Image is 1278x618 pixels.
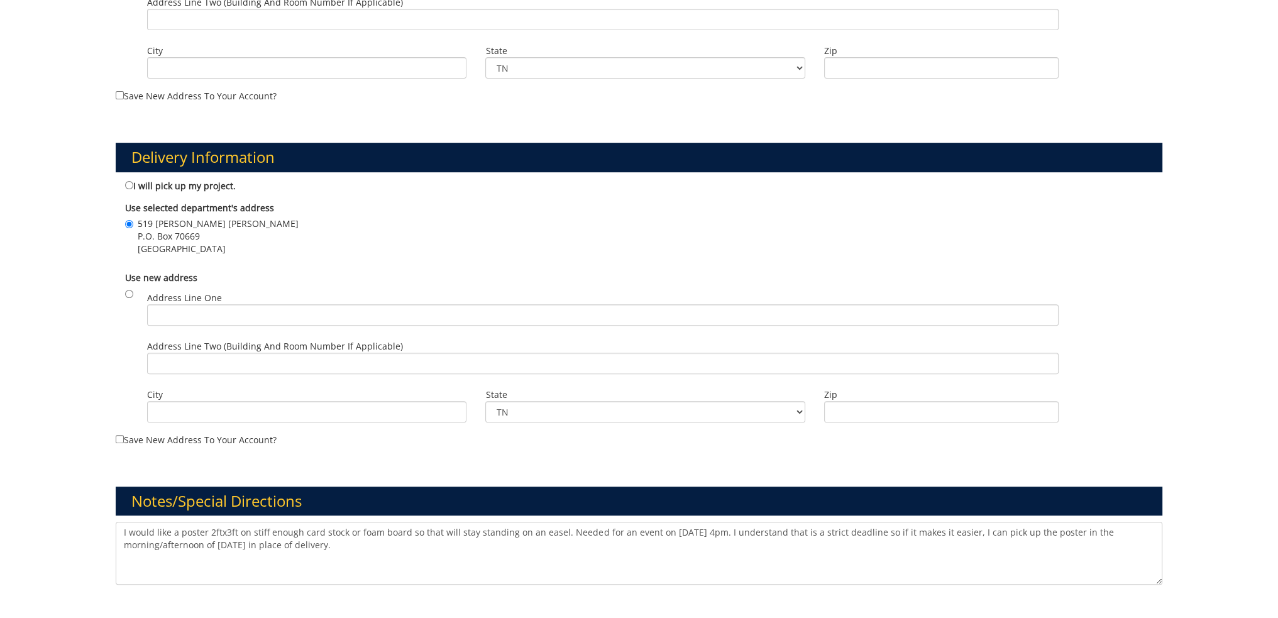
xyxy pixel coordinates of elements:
label: I will pick up my project. [125,179,236,192]
input: 519 [PERSON_NAME] [PERSON_NAME] P.O. Box 70669 [GEOGRAPHIC_DATA] [125,220,133,228]
input: Zip [824,401,1059,422]
input: Address Line Two (Building and Room Number if applicable) [147,9,1059,30]
span: P.O. Box 70669 [138,230,299,243]
b: Use new address [125,272,197,284]
h3: Notes/Special Directions [116,487,1162,516]
label: Address Line One [147,292,1059,326]
span: [GEOGRAPHIC_DATA] [138,243,299,255]
input: I will pick up my project. [125,181,133,189]
b: Use selected department's address [125,202,274,214]
input: City [147,57,466,79]
input: Zip [824,57,1059,79]
label: City [147,389,466,401]
label: Zip [824,45,1059,57]
label: City [147,45,466,57]
label: Address Line Two (Building and Room Number if applicable) [147,340,1059,374]
input: Address Line Two (Building and Room Number if applicable) [147,353,1059,374]
input: Save new address to your account? [116,91,124,99]
input: City [147,401,466,422]
h3: Delivery Information [116,143,1162,172]
input: Address Line One [147,304,1059,326]
label: State [485,45,805,57]
label: State [485,389,805,401]
input: Save new address to your account? [116,435,124,443]
span: 519 [PERSON_NAME] [PERSON_NAME] [138,218,299,230]
label: Zip [824,389,1059,401]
